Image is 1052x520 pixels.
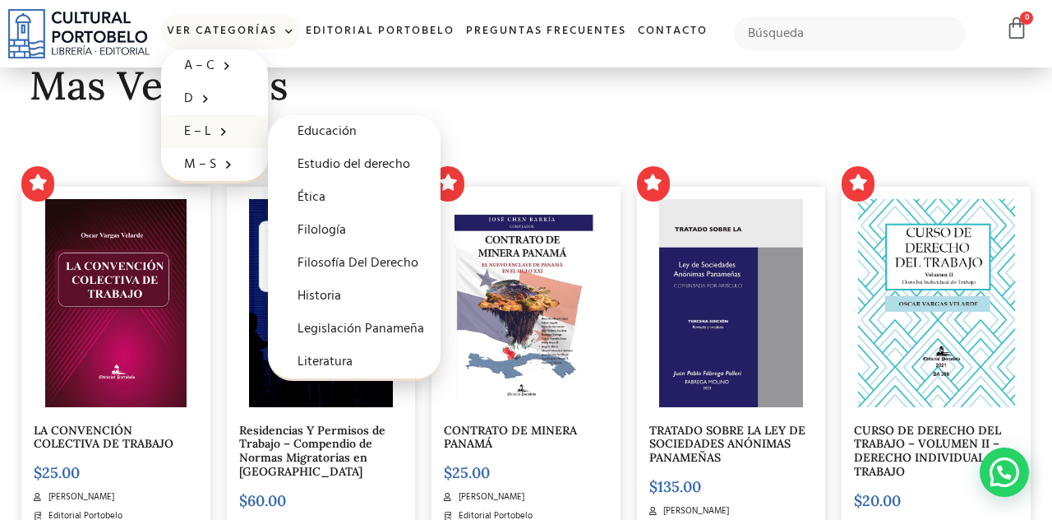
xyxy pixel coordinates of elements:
[44,490,114,504] span: [PERSON_NAME]
[34,423,173,452] a: LA CONVENCIÓN COLECTIVA DE TRABAJO
[444,463,452,482] span: $
[268,115,441,148] a: Educación
[268,181,441,214] a: Ética
[268,214,441,247] a: Filología
[268,313,441,346] a: Legislación Panameña
[854,423,1004,479] a: CURSO DE DERECHO DEL TRABAJO – VOLUMEN II – DERECHO INDIVIDUAL DE TRABAJO
[268,148,441,181] a: Estudio del derecho
[858,199,1015,407] img: OSCAR_VARGAS
[649,423,805,466] a: TRATADO SOBRE LA LEY DE SOCIEDADES ANÓNIMAS PANAMEÑAS
[161,82,268,115] a: D
[460,14,632,49] a: Preguntas frecuentes
[454,199,598,407] img: PORTADA FINAL (2)
[161,148,268,181] a: M – S
[34,463,42,482] span: $
[239,491,286,510] bdi: 60.00
[268,346,441,378] a: Literatura
[268,247,441,280] a: Filosofía Del Derecho
[649,477,657,496] span: $
[444,463,490,482] bdi: 25.00
[239,423,385,479] a: Residencias Y Permisos de Trabajo – Compendio de Normas Migratorias en [GEOGRAPHIC_DATA]
[632,14,713,49] a: Contacto
[300,14,460,49] a: Editorial Portobelo
[161,115,268,148] a: E – L
[649,477,701,496] bdi: 135.00
[854,491,901,510] bdi: 20.00
[268,280,441,313] a: Historia
[161,14,300,49] a: Ver Categorías
[854,491,862,510] span: $
[30,64,1022,108] h2: Mas Vendidos
[659,504,729,518] span: [PERSON_NAME]
[734,16,967,51] input: Búsqueda
[249,199,394,407] img: img20231003_15474135
[1020,12,1033,25] span: 0
[454,490,524,504] span: [PERSON_NAME]
[659,199,803,407] img: PORTADA elegida AMAZON._page-0001
[268,115,441,381] ul: E – L
[1005,16,1028,40] a: 0
[161,49,268,183] ul: Ver Categorías
[239,491,247,510] span: $
[34,463,80,482] bdi: 25.00
[45,199,187,407] img: portada convencion colectiva-03
[161,49,268,82] a: A – C
[444,423,577,452] a: CONTRATO DE MINERA PANAMÁ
